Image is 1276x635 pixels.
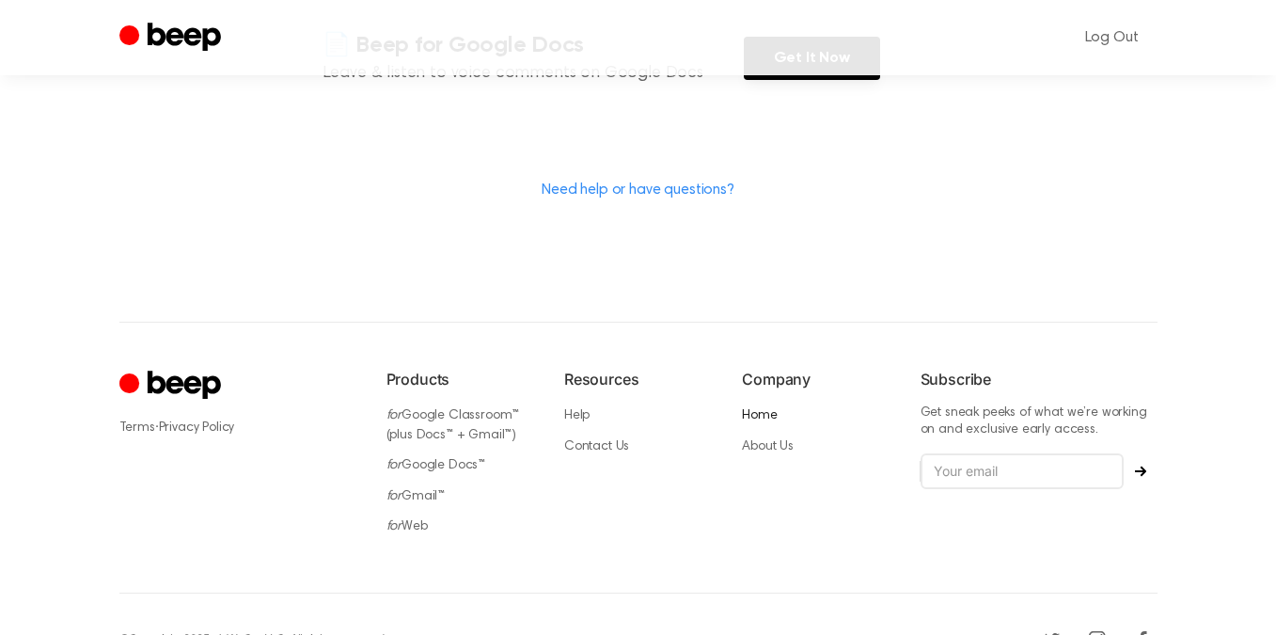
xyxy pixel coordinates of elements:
[386,459,486,472] a: forGoogle Docs™
[386,409,520,442] a: forGoogle Classroom™ (plus Docs™ + Gmail™)
[51,109,66,124] img: tab_domain_overview_orange.svg
[564,440,629,453] a: Contact Us
[1066,15,1158,60] a: Log Out
[921,453,1124,489] input: Your email
[49,49,207,64] div: Domain: [DOMAIN_NAME]
[119,418,356,437] div: ·
[119,421,155,435] a: Terms
[30,30,45,45] img: logo_orange.svg
[742,409,777,422] a: Home
[119,20,226,56] a: Beep
[386,490,446,503] a: forGmail™
[921,405,1158,438] p: Get sneak peeks of what we’re working on and exclusive early access.
[208,111,317,123] div: Keywords by Traffic
[742,440,794,453] a: About Us
[71,111,168,123] div: Domain Overview
[30,49,45,64] img: website_grey.svg
[119,368,226,405] a: Cruip
[53,30,92,45] div: v 4.0.25
[564,368,712,390] h6: Resources
[386,490,402,503] i: for
[921,368,1158,390] h6: Subscribe
[1124,466,1158,477] button: Subscribe
[187,109,202,124] img: tab_keywords_by_traffic_grey.svg
[742,368,890,390] h6: Company
[542,183,734,198] a: Need help or have questions?
[386,459,402,472] i: for
[159,421,235,435] a: Privacy Policy
[386,368,534,390] h6: Products
[386,520,402,533] i: for
[386,520,428,533] a: forWeb
[564,409,590,422] a: Help
[386,409,402,422] i: for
